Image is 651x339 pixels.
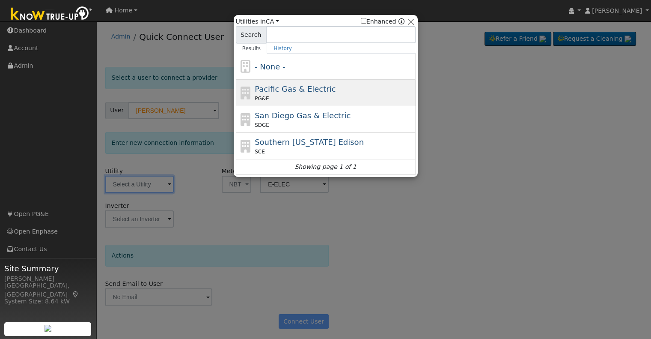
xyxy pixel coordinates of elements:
input: Enhanced [361,18,366,24]
span: Home [115,7,133,14]
span: - None - [255,62,285,71]
a: CA [266,18,279,25]
span: [PERSON_NAME] [592,7,642,14]
a: Results [236,43,268,54]
div: [PERSON_NAME] [4,274,92,283]
span: Site Summary [4,263,92,274]
span: SDGE [255,121,269,129]
a: Map [72,291,80,298]
span: PG&E [255,95,269,102]
span: Utilities in [236,17,279,26]
span: Pacific Gas & Electric [255,84,336,93]
span: Southern [US_STATE] Edison [255,138,364,147]
span: Search [236,26,266,43]
a: History [267,43,298,54]
i: Showing page 1 of 1 [294,162,356,171]
div: System Size: 8.64 kW [4,297,92,306]
span: Show enhanced providers [361,17,404,26]
img: retrieve [45,325,51,332]
label: Enhanced [361,17,396,26]
img: Know True-Up [6,5,96,24]
span: San Diego Gas & Electric [255,111,351,120]
a: Enhanced Providers [398,18,404,25]
div: [GEOGRAPHIC_DATA], [GEOGRAPHIC_DATA] [4,281,92,299]
span: SCE [255,148,265,156]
